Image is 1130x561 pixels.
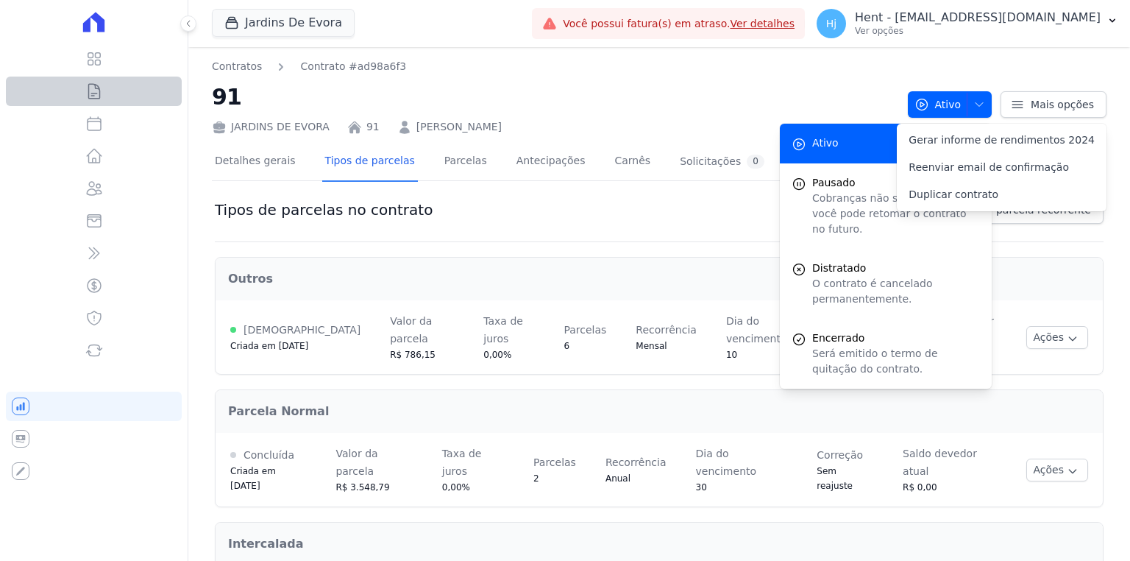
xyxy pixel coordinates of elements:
[1026,459,1088,481] button: Ações
[903,482,937,493] span: R$ 0,00
[212,119,330,135] div: JARDINS DE EVORA
[680,155,764,169] div: Solicitações
[855,25,1101,37] p: Ver opções
[920,315,994,345] span: Saldo devedor atual
[726,315,787,345] span: Dia do vencimento
[366,119,380,135] a: 91
[300,59,406,74] a: Contrato #ad98a6f3
[730,18,795,29] a: Ver detalhes
[897,181,1106,208] a: Duplicar contrato
[564,341,569,351] span: 6
[605,456,667,468] span: Recorrência
[812,261,980,276] span: Distratado
[805,3,1130,44] button: Hj Hent - [EMAIL_ADDRESS][DOMAIN_NAME] Ver opções
[215,201,433,219] h1: Tipos de parcelas no contrato
[212,143,299,182] a: Detalhes gerais
[483,350,511,360] span: 0,00%
[696,482,707,493] span: 30
[780,249,992,319] a: Distratado O contrato é cancelado permanentemente.
[817,466,853,491] span: Sem reajuste
[533,473,539,484] span: 2
[817,449,863,461] span: Correção
[903,448,977,477] span: Saldo devedor atual
[747,155,764,169] div: 0
[212,80,896,113] h2: 91
[483,315,523,345] span: Taxa de juros
[335,482,389,493] span: R$ 3.548,79
[812,135,839,151] span: Ativo
[1031,97,1094,112] span: Mais opções
[212,59,896,74] nav: Breadcrumb
[212,9,355,37] button: Jardins De Evora
[1026,326,1088,349] button: Ações
[812,276,980,307] p: O contrato é cancelado permanentemente.
[322,143,418,182] a: Tipos de parcelas
[563,16,795,32] span: Você possui fatura(s) em atraso.
[855,10,1101,25] p: Hent - [EMAIL_ADDRESS][DOMAIN_NAME]
[914,91,962,118] span: Ativo
[416,119,502,135] a: [PERSON_NAME]
[726,350,737,360] span: 10
[780,163,992,249] button: Pausado Cobranças não serão geradas e você pode retomar o contrato no futuro.
[244,449,294,461] span: Concluída
[812,331,980,346] span: Encerrado
[442,482,470,493] span: 0,00%
[212,59,262,74] a: Contratos
[605,473,630,484] span: Anual
[812,175,980,191] span: Pausado
[696,448,757,477] span: Dia do vencimento
[228,403,1090,420] h2: Parcela Normal
[212,59,406,74] nav: Breadcrumb
[677,143,767,182] a: Solicitações0
[390,315,432,345] span: Valor da parcela
[514,143,589,182] a: Antecipações
[636,324,697,336] span: Recorrência
[335,448,377,477] span: Valor da parcela
[636,341,667,351] span: Mensal
[611,143,653,182] a: Carnês
[228,535,1090,553] h2: Intercalada
[812,346,980,377] p: Será emitido o termo de quitação do contrato.
[564,324,606,336] span: Parcelas
[230,341,308,351] span: Criada em [DATE]
[908,91,992,118] button: Ativo
[1001,91,1106,118] a: Mais opções
[228,270,1090,288] h2: Outros
[812,191,980,237] p: Cobranças não serão geradas e você pode retomar o contrato no futuro.
[230,466,276,491] span: Criada em [DATE]
[897,127,1106,154] a: Gerar informe de rendimentos 2024
[780,319,992,389] a: Encerrado Será emitido o termo de quitação do contrato.
[826,18,836,29] span: Hj
[533,456,576,468] span: Parcelas
[442,448,482,477] span: Taxa de juros
[897,154,1106,181] a: Reenviar email de confirmação
[441,143,490,182] a: Parcelas
[244,324,360,336] span: [DEMOGRAPHIC_DATA]
[390,350,436,360] span: R$ 786,15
